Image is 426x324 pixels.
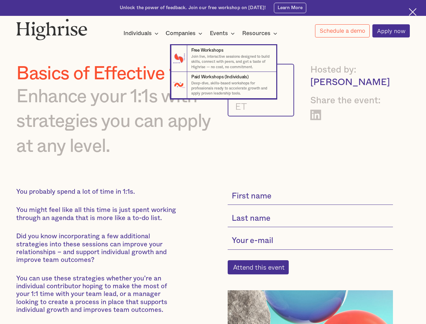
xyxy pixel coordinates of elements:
div: Events [210,29,228,37]
div: Resources [242,29,279,37]
div: Events [210,29,237,37]
p: You might feel like all this time is just spent working through an agenda that is more like a to-... [16,206,180,222]
a: Schedule a demo [315,24,370,37]
div: 9 - 10 AM ET [235,90,287,112]
input: First name [228,188,393,205]
img: Cross icon [409,8,417,16]
div: Free Workshops [191,47,223,54]
input: Attend this event [228,260,289,274]
div: Individuals [123,29,152,37]
div: Individuals [123,29,161,37]
p: Deep-dive, skills-based workshops for professionals ready to accelerate growth and apply proven l... [191,81,271,96]
a: Apply now [372,24,410,37]
nav: Events [10,34,415,98]
input: Last name [228,210,393,227]
form: current-single-event-subscribe-form [228,188,393,274]
div: Enhance your 1:1s with strategies you can apply at any level. [16,84,210,159]
p: Join live, interactive sessions designed to build skills, connect with peers, and get a taste of ... [191,54,271,70]
a: Free WorkshopsJoin live, interactive sessions designed to build skills, connect with peers, and g... [171,45,276,72]
div: Unlock the power of feedback. Join our free workshop on [DATE]! [120,5,266,11]
input: Your e-mail [228,233,393,250]
p: You can use these strategies whether you’re an individual contributor hoping to make the most of ... [16,275,180,314]
div: Share the event: [310,94,393,107]
p: Did you know incorporating a few additional strategies into these sessions can improve your relat... [16,233,180,264]
a: Learn More [274,3,306,13]
p: You probably spend a lot of time in 1:1s. [16,188,180,196]
a: Paid Workshops (Individuals)Deep-dive, skills-based workshops for professionals ready to accelera... [171,72,276,99]
div: Companies [166,29,204,37]
div: Resources [242,29,271,37]
img: Highrise logo [16,19,87,40]
div: Companies [166,29,196,37]
div: Paid Workshops (Individuals) [191,74,249,80]
a: Share on LinkedIn [310,110,321,120]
